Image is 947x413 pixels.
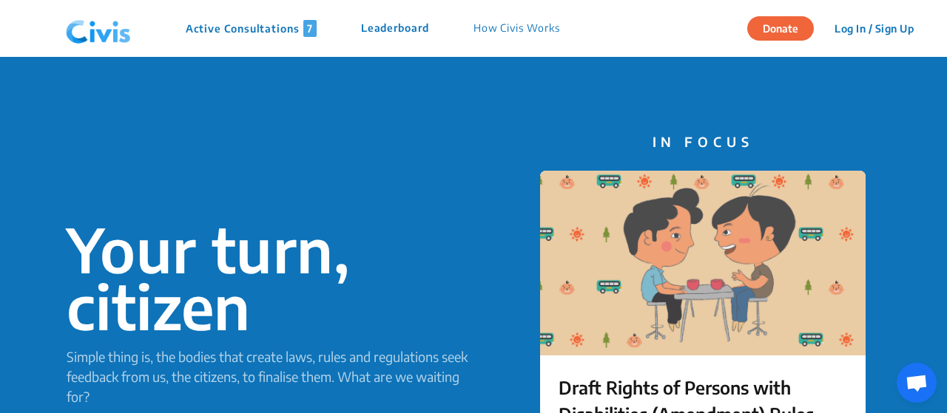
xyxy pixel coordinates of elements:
[825,17,923,40] button: Log In / Sign Up
[897,363,937,403] a: Open chat
[67,347,473,406] p: Simple thing is, the bodies that create laws, rules and regulations seek feedback from us, the ci...
[60,7,137,51] img: navlogo.png
[67,221,473,335] p: Your turn, citizen
[747,16,814,41] button: Donate
[303,20,317,37] span: 7
[361,20,429,37] p: Leaderboard
[540,132,866,151] p: IN FOCUS
[747,20,825,35] a: Donate
[186,20,317,37] p: Active Consultations
[473,20,560,37] p: How Civis Works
